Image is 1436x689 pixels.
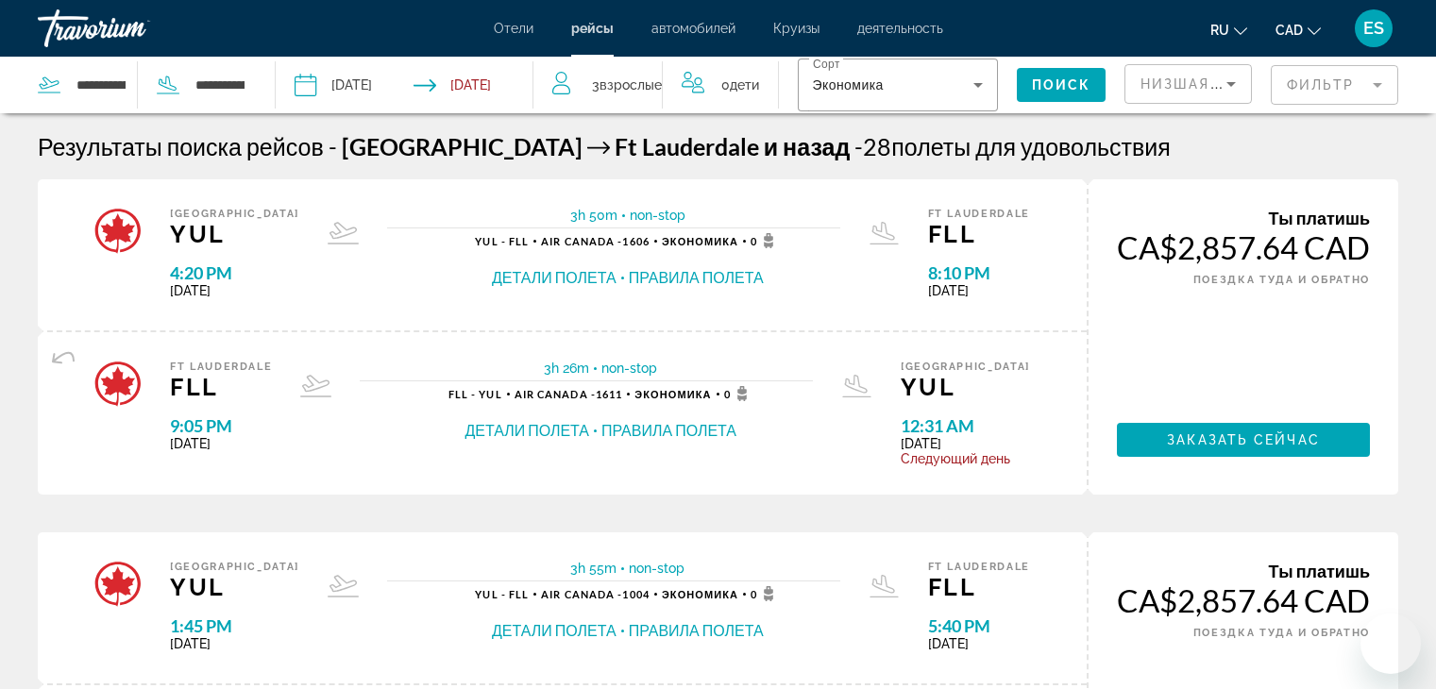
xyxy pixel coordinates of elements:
span: YUL - FLL [475,235,529,247]
span: [DATE] [170,636,299,651]
span: ru [1210,23,1229,38]
span: YUL [170,220,299,248]
span: 5:40 PM [928,615,1030,636]
a: деятельность [857,21,943,36]
button: Return date: Jan 11, 2026 [414,57,491,113]
span: [GEOGRAPHIC_DATA] [901,361,1030,373]
div: Ты платишь [1117,561,1370,581]
a: автомобилей [651,21,735,36]
button: Filter [1271,64,1398,106]
span: Экономика [662,235,738,247]
span: non-stop [601,361,657,376]
span: 1004 [541,588,650,600]
iframe: Button to launch messaging window [1360,613,1421,674]
span: non-stop [629,561,684,576]
span: 0 [751,233,780,248]
span: 1606 [541,235,650,247]
span: Следующий день [901,451,1030,466]
span: 3h 50m [570,208,617,223]
span: 4:20 PM [170,262,299,283]
a: Travorium [38,4,227,53]
button: Заказать сейчас [1117,423,1370,457]
span: [GEOGRAPHIC_DATA] [342,132,583,160]
button: Правила полета [629,620,764,641]
button: Поиск [1017,68,1107,102]
span: [DATE] [170,283,299,298]
span: [DATE] [928,636,1030,651]
span: FLL [928,573,1030,601]
span: Air Canada - [541,588,622,600]
button: Детали полета [492,267,617,288]
span: Экономика [813,77,884,92]
span: FLL [928,220,1030,248]
div: Ты платишь [1117,208,1370,228]
span: 3 [592,72,662,98]
button: Детали полета [492,620,617,641]
span: Дети [730,77,759,92]
span: CAD [1276,23,1303,38]
span: полеты для удовольствия [891,132,1171,160]
span: Экономика [662,588,738,600]
span: 0 [721,72,759,98]
span: [GEOGRAPHIC_DATA] [170,208,299,220]
span: Air Canada - [541,235,622,247]
span: 28 [854,132,891,160]
button: User Menu [1349,8,1398,48]
span: non-stop [630,208,685,223]
button: Правила полета [601,420,736,441]
span: Ft Lauderdale [928,208,1030,220]
span: Ft Lauderdale [615,132,759,160]
span: 3h 55m [570,561,617,576]
span: YUL [170,573,299,601]
div: CA$2,857.64 CAD [1117,228,1370,266]
span: Экономика [634,388,711,400]
span: [GEOGRAPHIC_DATA] [170,561,299,573]
span: Заказать сейчас [1167,432,1320,447]
button: Travelers: 3 adults, 0 children [533,57,778,113]
span: FLL - YUL [448,388,502,400]
span: YUL [901,373,1030,401]
span: 3h 26m [544,361,589,376]
span: Ft Lauderdale [170,361,272,373]
a: Круизы [773,21,819,36]
button: Change language [1210,16,1247,43]
span: Ft Lauderdale [928,561,1030,573]
span: ES [1363,19,1384,38]
span: - [854,132,863,160]
button: Правила полета [629,267,764,288]
span: 1611 [515,388,623,400]
mat-select: Sort by [1140,73,1236,95]
span: и назад [764,132,851,160]
span: ПОЕЗДКА ТУДА И ОБРАТНО [1193,274,1370,286]
span: 1:45 PM [170,615,299,636]
span: 0 [724,386,753,401]
span: [DATE] [928,283,1030,298]
span: [DATE] [901,436,1030,451]
span: Взрослые [600,77,662,92]
span: Низшая цена [1140,76,1259,92]
span: 9:05 PM [170,415,272,436]
button: Change currency [1276,16,1321,43]
span: 12:31 AM [901,415,1030,436]
a: Отели [494,21,533,36]
div: CA$2,857.64 CAD [1117,581,1370,619]
a: рейсы [571,21,614,36]
span: YUL - FLL [475,588,529,600]
span: FLL [170,373,272,401]
span: Air Canada - [515,388,596,400]
span: [DATE] [170,436,272,451]
span: Поиск [1032,77,1091,92]
button: Детали полета [465,420,589,441]
span: 0 [751,586,780,601]
button: Depart date: Jan 2, 2026 [295,57,372,113]
span: ПОЕЗДКА ТУДА И ОБРАТНО [1193,627,1370,639]
span: - [329,132,337,160]
span: 8:10 PM [928,262,1030,283]
mat-label: Сорт [813,59,840,71]
h1: Результаты поиска рейсов [38,132,324,160]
